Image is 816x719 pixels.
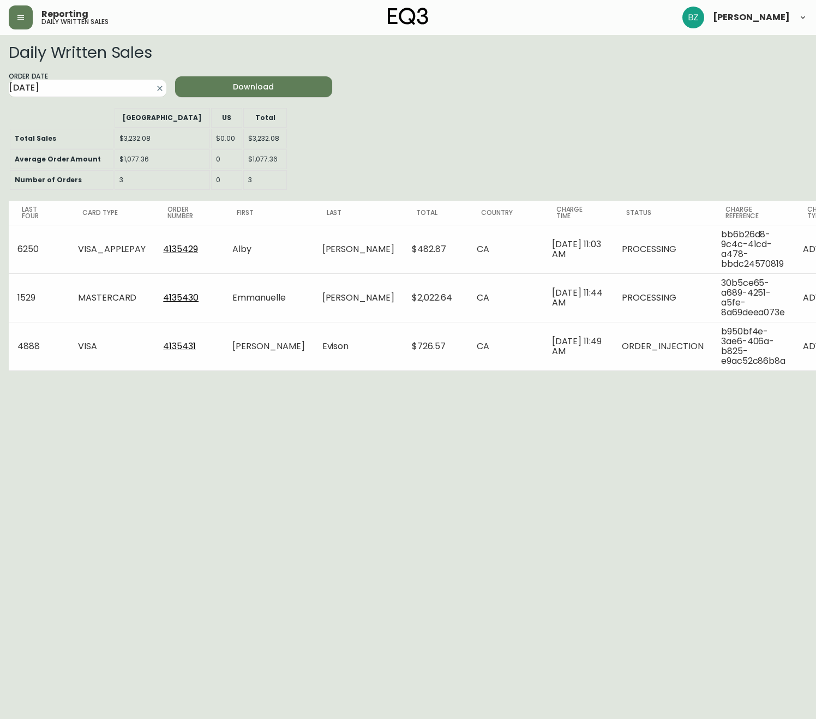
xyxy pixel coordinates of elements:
th: Last Four [9,201,69,225]
a: 4135430 [163,291,199,304]
th: Card Type [69,201,154,225]
td: $2,022.64 [403,273,468,322]
td: CA [468,322,543,370]
td: PROCESSING [613,273,712,322]
td: $3,232.08 [115,129,210,148]
th: First [224,201,313,225]
b: Number of Orders [15,175,82,184]
td: MASTERCARD [69,273,154,322]
td: VISA [69,322,154,370]
td: ORDER_INJECTION [613,322,712,370]
img: 603957c962080f772e6770b96f84fb5c [682,7,704,28]
b: Average Order Amount [15,154,101,164]
th: Charge Reference [712,201,795,225]
b: Total Sales [15,134,56,143]
td: CA [468,225,543,273]
td: 6250 [9,225,69,273]
th: Country [468,201,543,225]
td: 0 [211,149,242,169]
td: Evison [314,322,403,370]
td: bb6b26d8-9c4c-41cd-a478-bbdc24570819 [712,225,795,273]
span: Download [184,80,324,94]
th: Total [243,108,287,128]
h2: Daily Written Sales [9,44,499,61]
td: 0 [211,170,242,190]
td: Emmanuelle [224,273,313,322]
td: CA [468,273,543,322]
th: Last [314,201,403,225]
td: $1,077.36 [243,149,287,169]
th: Status [613,201,712,225]
td: $482.87 [403,225,468,273]
th: Charge Time [543,201,614,225]
td: $726.57 [403,322,468,370]
td: b950bf4e-3ae6-406a-b825-e9ac52c86b8a [712,322,795,370]
td: 3 [243,170,287,190]
td: $3,232.08 [243,129,287,148]
td: [DATE] 11:49 AM [543,322,614,370]
th: Order Number [154,201,224,225]
th: US [211,108,242,128]
td: 30b5ce65-a689-4251-a5fe-8a69deea073e [712,273,795,322]
th: Total [403,201,468,225]
h5: daily written sales [41,19,109,25]
img: logo [388,8,428,25]
button: Download [175,76,333,97]
td: VISA_APPLEPAY [69,225,154,273]
td: $1,077.36 [115,149,210,169]
th: [GEOGRAPHIC_DATA] [115,108,210,128]
td: [DATE] 11:44 AM [543,273,614,322]
input: mm/dd/yyyy [9,80,149,97]
a: 4135429 [163,243,198,255]
td: 1529 [9,273,69,322]
td: [PERSON_NAME] [314,273,403,322]
td: Alby [224,225,313,273]
span: Reporting [41,10,88,19]
td: $0.00 [211,129,242,148]
td: 3 [115,170,210,190]
td: [PERSON_NAME] [224,322,313,370]
span: [PERSON_NAME] [713,13,790,22]
td: [DATE] 11:03 AM [543,225,614,273]
td: PROCESSING [613,225,712,273]
a: 4135431 [163,340,196,352]
td: [PERSON_NAME] [314,225,403,273]
td: 4888 [9,322,69,370]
